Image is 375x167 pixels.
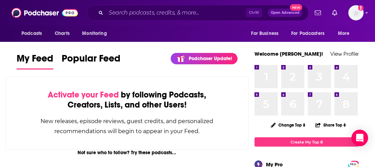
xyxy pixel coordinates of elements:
[21,29,42,38] span: Podcasts
[291,29,324,38] span: For Podcasters
[77,27,116,40] button: open menu
[48,90,119,100] span: Activate your Feed
[11,6,78,19] img: Podchaser - Follow, Share and Rate Podcasts
[82,29,107,38] span: Monitoring
[348,5,364,20] button: Show profile menu
[348,5,364,20] img: User Profile
[338,29,350,38] span: More
[17,53,53,68] span: My Feed
[106,7,246,18] input: Search podcasts, credits, & more...
[333,27,358,40] button: open menu
[271,11,300,15] span: Open Advanced
[290,4,302,11] span: New
[287,27,334,40] button: open menu
[358,5,364,11] svg: Add a profile image
[41,90,214,110] div: by following Podcasts, Creators, Lists, and other Users!
[330,50,358,57] a: View Profile
[87,5,309,21] div: Search podcasts, credits, & more...
[349,161,357,167] a: PRO
[246,8,262,17] span: Ctrl K
[351,130,368,146] div: Open Intercom Messenger
[255,137,358,147] a: Create My Top 8
[17,53,53,69] a: My Feed
[329,7,340,19] a: Show notifications dropdown
[17,27,51,40] button: open menu
[41,116,214,136] div: New releases, episode reviews, guest credits, and personalized recommendations will begin to appe...
[315,118,346,132] button: Share Top 8
[6,150,249,156] div: Not sure who to follow? Try these podcasts...
[50,27,74,40] a: Charts
[62,53,120,69] a: Popular Feed
[62,53,120,68] span: Popular Feed
[251,29,278,38] span: For Business
[55,29,70,38] span: Charts
[189,56,232,62] p: Podchaser Update!
[268,9,303,17] button: Open AdvancedNew
[348,5,364,20] span: Logged in as hastings.tarrant
[312,7,324,19] a: Show notifications dropdown
[255,50,323,57] a: Welcome [PERSON_NAME]!
[267,121,310,129] button: Change Top 8
[246,27,287,40] button: open menu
